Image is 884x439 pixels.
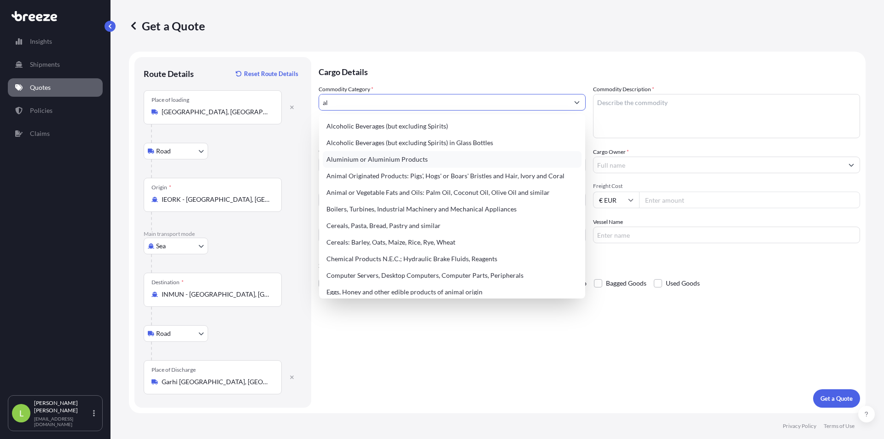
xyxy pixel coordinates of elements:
[593,85,654,94] label: Commodity Description
[30,106,52,115] p: Policies
[323,234,582,251] div: Cereals: Barley, Oats, Maize, Rice, Rye, Wheat
[319,182,346,192] span: Load Type
[323,168,582,184] div: Animal Originated Products: Pigs', Hogs' or Boars' Bristles and Hair, Ivory and Coral
[319,227,586,243] input: Your internal reference
[151,366,196,374] div: Place of Discharge
[144,325,208,342] button: Select transport
[323,184,582,201] div: Animal or Vegetable Fats and Oils: Palm Oil, Coconut Oil, Olive Oil and similar
[34,416,91,427] p: [EMAIL_ADDRESS][DOMAIN_NAME]
[30,83,51,92] p: Quotes
[593,217,623,227] label: Vessel Name
[156,146,171,156] span: Road
[319,94,569,111] input: Select a commodity type
[34,399,91,414] p: [PERSON_NAME] [PERSON_NAME]
[144,68,194,79] p: Route Details
[323,118,582,135] div: Alcoholic Beverages (but excluding Spirits)
[30,60,60,69] p: Shipments
[244,69,298,78] p: Reset Route Details
[323,267,582,284] div: Computer Servers, Desktop Computers, Computer Parts, Peripherals
[19,409,23,418] span: L
[824,422,855,430] p: Terms of Use
[593,157,843,173] input: Full name
[151,184,171,191] div: Origin
[606,276,646,290] span: Bagged Goods
[156,241,166,251] span: Sea
[783,422,816,430] p: Privacy Policy
[323,217,582,234] div: Cereals, Pasta, Bread, Pastry and similar
[162,107,270,117] input: Place of loading
[319,147,586,155] span: Commodity Value
[323,251,582,267] div: Chemical Products N.E.C.; Hydraulic Brake Fluids, Reagents
[151,279,184,286] div: Destination
[319,57,860,85] p: Cargo Details
[30,129,50,138] p: Claims
[569,94,585,111] button: Show suggestions
[162,195,270,204] input: Origin
[144,230,302,238] p: Main transport mode
[639,192,860,208] input: Enter amount
[323,135,582,151] div: Alcoholic Beverages (but excluding Spirits) in Glass Bottles
[593,182,860,190] span: Freight Cost
[319,217,365,227] label: Booking Reference
[820,394,853,403] p: Get a Quote
[323,201,582,217] div: Boilers, Turbines, Industrial Machinery and Mechanical Appliances
[593,227,860,243] input: Enter name
[151,96,189,104] div: Place of loading
[319,85,373,94] label: Commodity Category
[162,290,270,299] input: Destination
[323,284,582,300] div: Eggs, Honey and other edible products of animal origin
[162,377,270,386] input: Place of Discharge
[144,143,208,159] button: Select transport
[144,238,208,254] button: Select transport
[666,276,700,290] span: Used Goods
[129,18,205,33] p: Get a Quote
[593,147,629,157] label: Cargo Owner
[30,37,52,46] p: Insights
[156,329,171,338] span: Road
[843,157,860,173] button: Show suggestions
[319,262,860,269] p: Special Conditions
[323,151,582,168] div: Aluminium or Aluminium Products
